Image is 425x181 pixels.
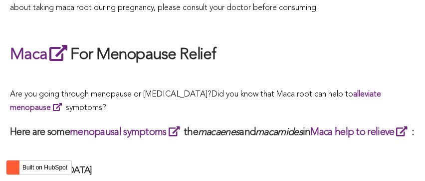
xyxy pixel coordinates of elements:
[23,165,415,176] h4: [MEDICAL_DATA]
[18,161,71,174] label: Built on HubSpot
[310,127,411,137] a: Maca help to relieve
[198,127,239,137] em: macaenes
[10,125,415,139] h3: Here are some the and in :
[255,127,303,137] em: macamides
[375,133,425,181] iframe: Chat Widget
[6,161,18,173] img: HubSpot sprocket logo
[10,90,212,98] span: Are you going through menopause or [MEDICAL_DATA]?
[10,47,70,63] a: Maca
[10,43,415,66] h2: For Menopause Relief
[6,160,72,175] button: Built on HubSpot
[70,127,184,137] a: menopausal symptoms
